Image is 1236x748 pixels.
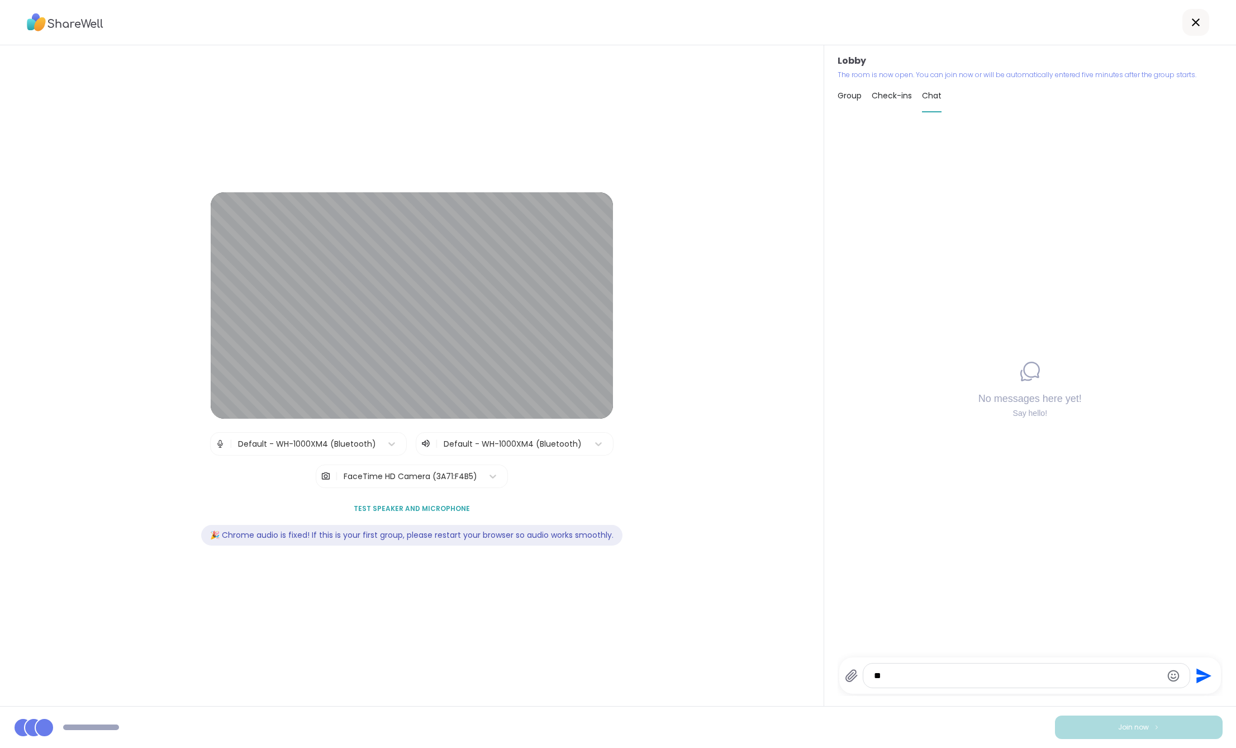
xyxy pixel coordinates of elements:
[922,90,942,101] span: Chat
[215,433,225,455] img: Microphone
[838,90,862,101] span: Group
[201,525,622,546] div: 🎉 Chrome audio is fixed! If this is your first group, please restart your browser so audio works ...
[838,70,1223,80] p: The room is now open. You can join now or will be automatically entered five minutes after the gr...
[978,391,1082,405] h4: No messages here yet!
[874,670,1161,681] textarea: Type your message
[344,471,477,482] div: FaceTime HD Camera (3A71:F4B5)
[230,433,232,455] span: |
[335,465,338,487] span: |
[872,90,912,101] span: Check-ins
[349,497,474,520] button: Test speaker and microphone
[1055,716,1223,739] button: Join now
[1118,722,1149,732] span: Join now
[354,504,470,514] span: Test speaker and microphone
[238,438,376,450] div: Default - WH-1000XM4 (Bluetooth)
[435,437,438,451] span: |
[978,408,1082,419] div: Say hello!
[27,10,103,35] img: ShareWell Logo
[1190,663,1215,688] button: Send
[1153,724,1160,730] img: ShareWell Logomark
[321,465,331,487] img: Camera
[838,54,1223,68] h3: Lobby
[1167,669,1180,683] button: Emoji picker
